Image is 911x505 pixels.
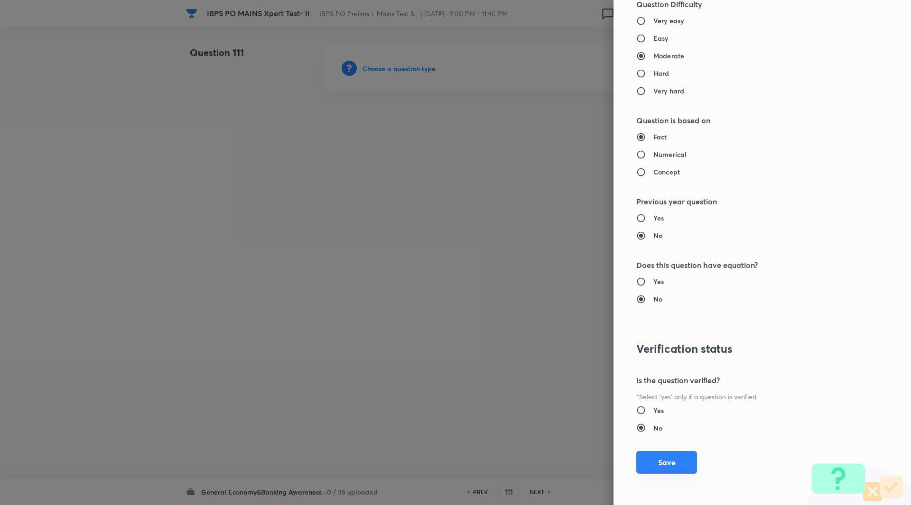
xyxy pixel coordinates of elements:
h6: Yes [653,276,664,286]
h6: No [653,230,662,240]
h6: Very easy [653,16,684,26]
button: Save [636,451,697,474]
h5: Is the question verified? [636,375,856,386]
h6: No [653,294,662,304]
h5: Does this question have equation? [636,259,856,271]
h5: Previous year question [636,196,856,207]
h6: No [653,423,662,433]
h3: Verification status [636,342,856,356]
h6: Moderate [653,51,684,61]
h6: Yes [653,405,664,415]
h6: Fact [653,132,667,142]
h6: Yes [653,213,664,223]
p: *Select 'yes' only if a question is verified [636,392,856,402]
h6: Hard [653,68,669,78]
h6: Very hard [653,86,684,96]
h6: Numerical [653,149,687,159]
h6: Concept [653,167,680,177]
h5: Question is based on [636,115,856,126]
h6: Easy [653,33,669,43]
